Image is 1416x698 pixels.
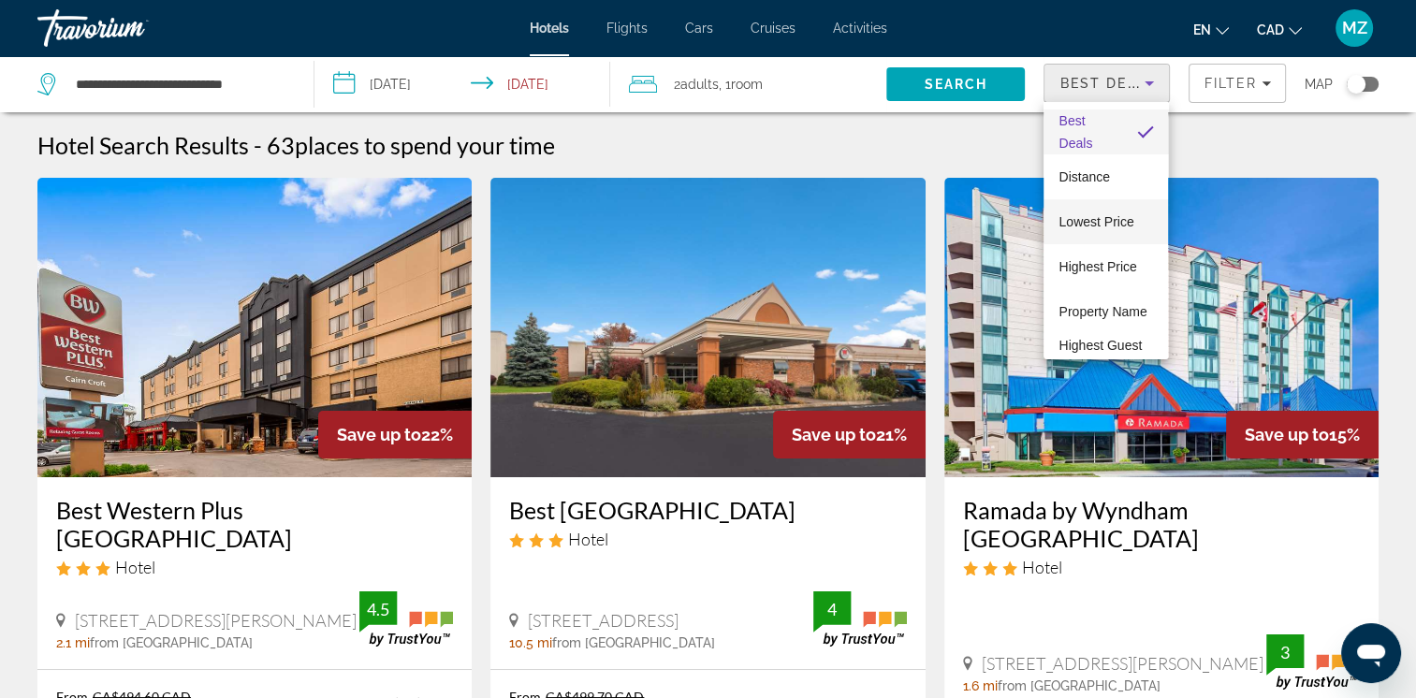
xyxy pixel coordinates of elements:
[1058,113,1092,151] span: Best Deals
[1058,338,1142,375] span: Highest Guest Rating
[1058,259,1136,274] span: Highest Price
[1058,214,1133,229] span: Lowest Price
[1058,304,1146,319] span: Property Name
[1058,169,1109,184] span: Distance
[1341,623,1401,683] iframe: Button to launch messaging window
[1044,102,1168,359] div: Sort by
